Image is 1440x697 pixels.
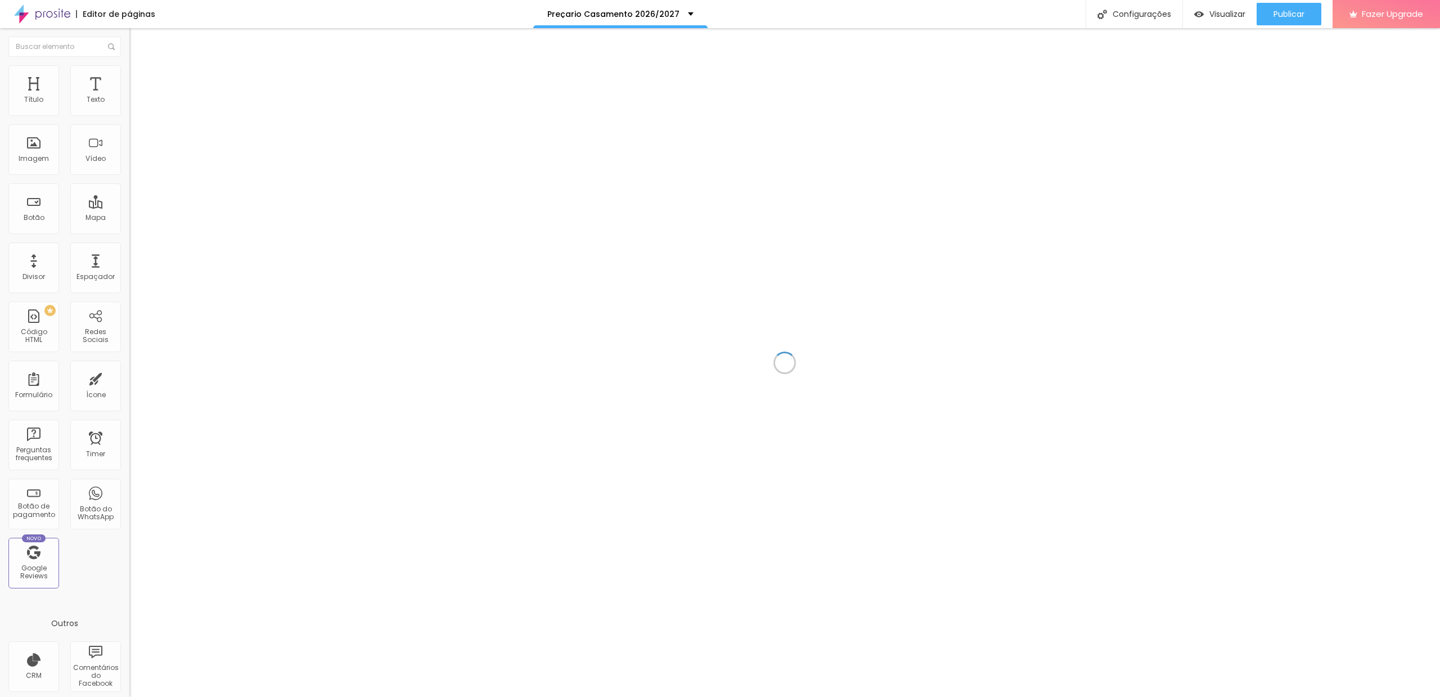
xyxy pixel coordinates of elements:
div: Comentários do Facebook [73,664,118,688]
div: Botão [24,214,44,222]
div: CRM [26,672,42,680]
span: Publicar [1273,10,1304,19]
div: Google Reviews [11,564,56,581]
div: Botão de pagamento [11,502,56,519]
img: view-1.svg [1194,10,1204,19]
div: Redes Sociais [73,328,118,344]
div: Divisor [22,273,45,281]
p: Preçario Casamento 2026/2027 [547,10,679,18]
div: Botão do WhatsApp [73,505,118,521]
div: Perguntas frequentes [11,446,56,462]
div: Imagem [19,155,49,163]
div: Novo [22,534,46,542]
input: Buscar elemento [8,37,121,57]
div: Timer [86,450,105,458]
div: Espaçador [76,273,115,281]
div: Ícone [86,391,106,399]
button: Visualizar [1183,3,1257,25]
span: Fazer Upgrade [1362,9,1423,19]
div: Vídeo [85,155,106,163]
div: Editor de páginas [76,10,155,18]
div: Mapa [85,214,106,222]
img: Icone [108,43,115,50]
span: Visualizar [1209,10,1245,19]
div: Código HTML [11,328,56,344]
div: Formulário [15,391,52,399]
img: Icone [1097,10,1107,19]
button: Publicar [1257,3,1321,25]
div: Texto [87,96,105,104]
div: Título [24,96,43,104]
